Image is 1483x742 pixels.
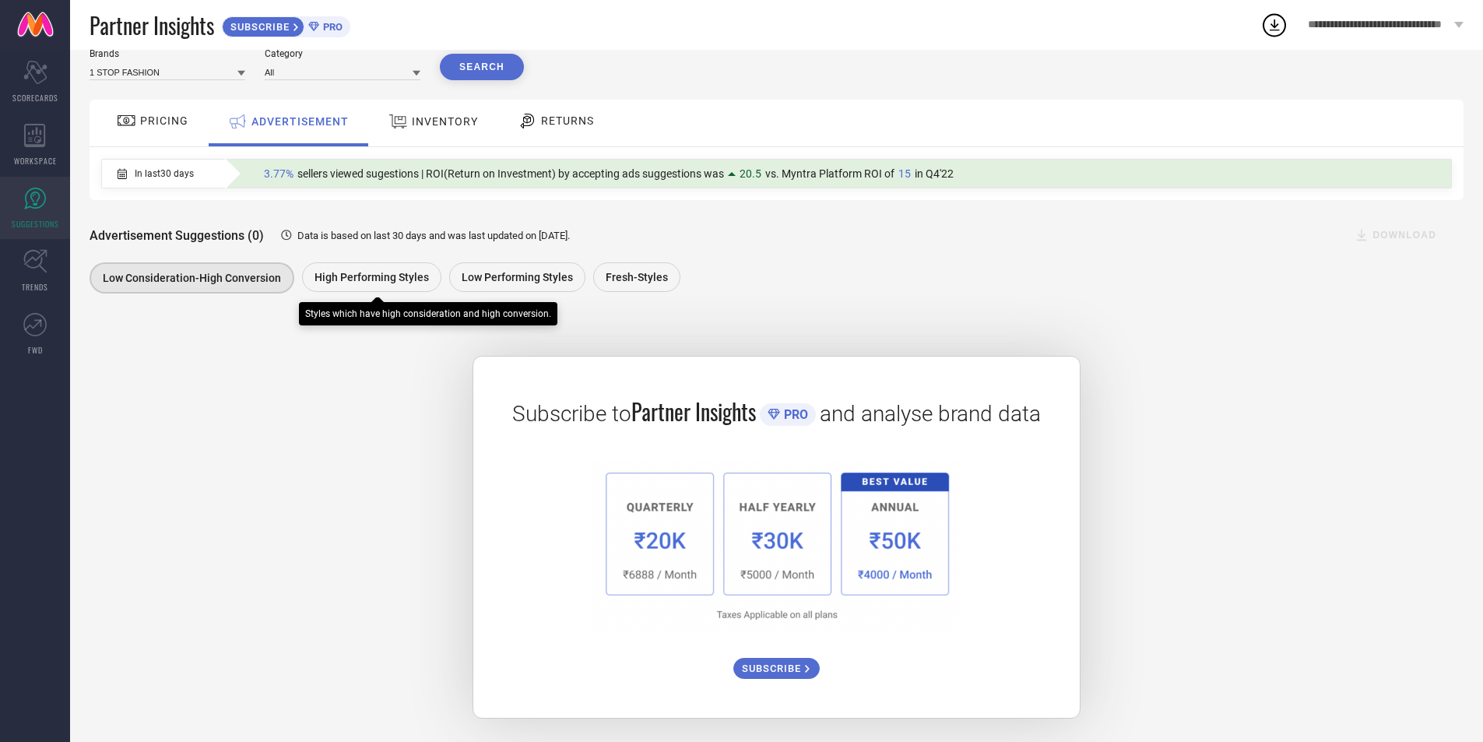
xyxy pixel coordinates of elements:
[462,271,573,283] span: Low Performing Styles
[820,401,1041,427] span: and analyse brand data
[742,663,805,674] span: SUBSCRIBE
[631,396,756,427] span: Partner Insights
[440,54,524,80] button: Search
[90,228,264,243] span: Advertisement Suggestions (0)
[319,21,343,33] span: PRO
[103,272,281,284] span: Low Consideration-High Conversion
[315,271,429,283] span: High Performing Styles
[222,12,350,37] a: SUBSCRIBEPRO
[251,115,349,128] span: ADVERTISEMENT
[898,167,911,180] span: 15
[606,271,668,283] span: Fresh-Styles
[12,218,59,230] span: SUGGESTIONS
[733,646,820,679] a: SUBSCRIBE
[765,167,894,180] span: vs. Myntra Platform ROI of
[512,401,631,427] span: Subscribe to
[591,459,961,631] img: 1a6fb96cb29458d7132d4e38d36bc9c7.png
[223,21,293,33] span: SUBSCRIBE
[297,167,724,180] span: sellers viewed sugestions | ROI(Return on Investment) by accepting ads suggestions was
[264,167,293,180] span: 3.77%
[1260,11,1288,39] div: Open download list
[90,48,245,59] div: Brands
[256,164,961,184] div: Percentage of sellers who have viewed suggestions for the current Insight Type
[28,344,43,356] span: FWD
[541,114,594,127] span: RETURNS
[12,92,58,104] span: SCORECARDS
[740,167,761,180] span: 20.5
[22,281,48,293] span: TRENDS
[265,48,420,59] div: Category
[412,115,478,128] span: INVENTORY
[14,155,57,167] span: WORKSPACE
[305,308,551,319] div: Styles which have high consideration and high conversion.
[780,407,808,422] span: PRO
[140,114,188,127] span: PRICING
[915,167,954,180] span: in Q4'22
[135,168,194,179] span: In last 30 days
[297,230,570,241] span: Data is based on last 30 days and was last updated on [DATE] .
[90,9,214,41] span: Partner Insights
